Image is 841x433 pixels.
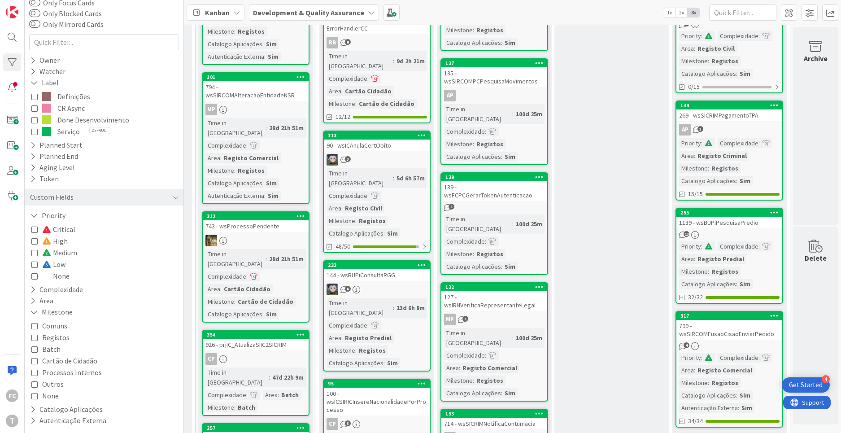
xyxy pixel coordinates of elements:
span: : [355,99,357,109]
button: ServiçoDefault [31,126,177,137]
span: : [355,216,357,226]
div: Registo Civil [695,44,737,53]
div: Catalogo Aplicações [327,228,383,238]
span: Definições [57,91,90,102]
div: 926 - prjIC_AtualizaSIIC2SICRIM [203,339,309,350]
div: 317799 - wsSIRCOMFusaoCisaoEnviarPedido [676,312,782,340]
div: AP [441,90,547,101]
div: Complexidade [718,31,758,41]
a: 137135 - wsSIRCOMPCPesquisaMovimentosAPTime in [GEOGRAPHIC_DATA]:100d 25mComplexidade:Milestone:R... [440,58,548,165]
div: Milestone [679,163,708,173]
div: Complexidade [444,127,485,136]
span: : [367,191,369,201]
span: : [701,353,702,363]
span: 48/50 [336,242,350,251]
span: 1 [462,316,468,322]
span: Default [89,127,110,134]
b: Development & Quality Assurance [253,8,364,17]
div: Registos [474,139,505,149]
div: Registos [235,166,267,175]
div: Milestone [327,99,355,109]
span: : [266,123,267,133]
div: 135 - wsSIRCOMPCPesquisaMovimentos [441,67,547,87]
span: : [473,249,474,259]
div: Complexidade [718,241,758,251]
div: Sim [502,262,518,271]
div: 13d 6h 8m [394,303,427,313]
div: 90 - wsICAnulaCertObito [324,140,430,151]
div: Registos [474,249,505,259]
div: Registo Predial [343,333,394,343]
div: Registo Criminal [695,151,749,161]
label: Only Blocked Cards [29,8,102,19]
span: : [708,163,709,173]
div: 269 - wsSICRIMPagamentoTPA [676,109,782,121]
span: : [266,254,267,264]
div: 354 [207,332,309,338]
div: 144269 - wsSICRIMPagamentoTPA [676,101,782,121]
div: 2551139 - wsBUPiPesquisaPredio [676,209,782,228]
div: Sim [737,69,753,79]
span: 13 [684,231,689,237]
span: : [501,38,502,48]
div: Milestone [327,216,355,226]
div: Sim [502,152,518,162]
span: Registos [42,332,70,343]
div: AP [676,124,782,136]
div: 137 [441,59,547,67]
div: Cartão de Cidadão [357,99,417,109]
a: 354926 - prjIC_AtualizaSIIC2SICRIMCPTime in [GEOGRAPHIC_DATA]:47d 22h 9mComplexidade:Area:BatchMi... [202,330,309,416]
div: Sim [264,309,279,319]
button: Milestone [29,306,74,318]
div: Sim [385,228,400,238]
span: : [512,219,514,229]
div: Milestone [679,56,708,66]
button: Medium [31,247,77,258]
div: Area [679,151,694,161]
span: None [42,270,70,282]
div: Complexidade [327,320,367,330]
div: Catalogo Aplicações [679,279,736,289]
img: JC [205,235,217,246]
span: 3 [345,156,351,162]
div: Priority [679,241,701,251]
span: : [393,56,394,66]
button: Low [31,258,65,270]
div: 144 [680,102,782,109]
div: 28d 21h 51m [267,123,306,133]
button: CR Async [31,102,177,114]
div: 9d 2h 21m [394,56,427,66]
div: Sim [737,176,753,186]
div: RB [324,37,430,48]
div: AP [444,90,456,101]
div: Catalogo Aplicações [444,38,501,48]
label: Only Mirrored Cards [29,19,104,30]
div: MP [205,104,217,115]
div: 312 [207,213,309,219]
div: Area [327,203,341,213]
div: Milestone [205,26,234,36]
div: 354926 - prjIC_AtualizaSIIC2SICRIM [203,331,309,350]
span: 3 [697,126,703,132]
a: 139139 - wsFCPCGerarTokenAutenticacaoTime in [GEOGRAPHIC_DATA]:100d 25mComplexidade:Milestone:Reg... [440,172,548,275]
div: Cartão de Cidadão [235,297,296,306]
div: Time in [GEOGRAPHIC_DATA] [327,168,393,188]
span: Support [19,1,41,12]
div: Milestone [327,346,355,355]
span: : [262,309,264,319]
div: Time in [GEOGRAPHIC_DATA] [327,298,393,318]
span: : [708,56,709,66]
div: Milestone [205,297,234,306]
div: 137135 - wsSIRCOMPCPesquisaMovimentos [441,59,547,87]
input: Quick Filter... [709,4,776,21]
span: Cartão de Cidadão [42,355,97,367]
div: 255 [676,209,782,217]
a: 11390 - wsICAnulaCertObitoLSTime in [GEOGRAPHIC_DATA]:5d 6h 57mComplexidade:Area:Registo CivilMil... [323,131,431,253]
div: 139 [445,174,547,180]
img: LS [327,284,338,295]
div: 137 [445,60,547,66]
span: 12/12 [336,112,350,122]
div: 47d 22h 9m [270,372,306,382]
div: Autenticação Externa [205,191,264,201]
div: Area [205,153,220,163]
